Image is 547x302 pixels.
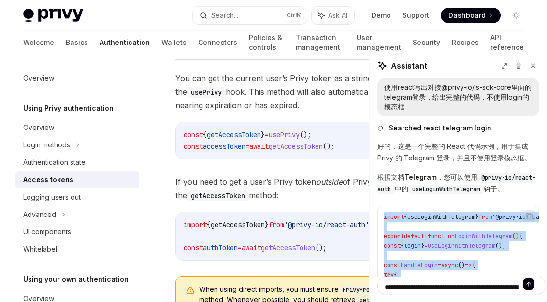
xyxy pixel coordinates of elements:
span: Searched react telegram login [389,123,491,133]
svg: Warning [186,286,195,295]
em: outside [316,177,343,187]
span: Dashboard [448,11,486,20]
div: Search... [211,10,238,21]
span: function [428,232,455,240]
span: () [458,261,465,269]
span: handleLogin [401,261,438,269]
p: 根据文档 ，您可以使用 中的 钩子。 [377,172,539,195]
span: await [249,142,269,151]
h5: Using your own authentication [23,273,129,285]
button: Copy the contents from the code block [523,210,535,222]
a: API reference [490,31,524,54]
a: UI components [15,223,139,241]
span: Ask AI [328,11,347,20]
a: Basics [66,31,88,54]
span: (); [300,130,311,139]
span: '@privy-io/react-auth' [284,220,369,229]
a: Policies & controls [249,31,284,54]
span: (); [495,242,505,250]
a: Overview [15,70,139,87]
h5: Using Privy authentication [23,102,114,114]
span: = [238,244,242,252]
span: = [265,130,269,139]
code: usePrivy [187,87,226,98]
span: export [384,232,404,240]
span: const [384,242,401,250]
a: Dashboard [441,8,501,23]
div: Overview [23,122,54,133]
span: import [184,220,207,229]
span: getAccessToken [261,244,315,252]
button: Send message [523,278,534,290]
a: Whitelabel [15,241,139,258]
span: from [478,213,492,221]
div: Whitelabel [23,244,57,255]
span: } [421,242,424,250]
span: import [384,213,404,221]
span: { [519,232,522,240]
a: Transaction management [296,31,345,54]
code: getAccessToken [187,190,249,201]
span: const [184,244,203,252]
span: { [394,271,397,279]
span: { [404,213,407,221]
div: UI components [23,226,71,238]
span: } [475,213,478,221]
div: Overview [23,72,54,84]
img: light logo [23,9,83,22]
a: Wallets [161,31,187,54]
a: Overview [15,119,139,136]
button: Ask AI [312,7,354,24]
code: PrivyProvider [339,285,390,295]
div: Advanced [23,209,56,220]
span: const [384,261,401,269]
span: => [465,261,472,269]
span: } [265,220,269,229]
button: Toggle dark mode [508,8,524,23]
span: = [245,142,249,151]
span: } [261,130,265,139]
a: Welcome [23,31,54,54]
span: LoginWithTelegram [455,232,512,240]
span: { [472,261,475,269]
span: (); [315,244,327,252]
span: Ctrl K [287,12,301,19]
a: Connectors [198,31,237,54]
a: Demo [372,11,391,20]
button: Search...CtrlK [193,7,307,24]
span: You can get the current user’s Privy token as a string using the method from the hook. This metho... [175,72,530,112]
span: useLoginWithTelegram [412,186,480,193]
a: Support [403,11,429,20]
a: Access tokens [15,171,139,188]
span: Assistant [391,60,427,72]
span: const [184,142,203,151]
a: Recipes [452,31,479,54]
div: Authentication state [23,157,86,168]
a: Authentication state [15,154,139,171]
span: login [404,242,421,250]
span: getAccessToken [269,142,323,151]
span: () [512,232,519,240]
span: { [203,130,207,139]
span: accessToken [203,142,245,151]
div: Login methods [23,139,70,151]
span: default [404,232,428,240]
span: authToken [203,244,238,252]
button: Searched react telegram login [377,123,539,133]
span: = [424,242,428,250]
a: Logging users out [15,188,139,206]
span: try [384,271,394,279]
div: Logging users out [23,191,81,203]
span: const [184,130,203,139]
span: await [242,244,261,252]
span: { [401,242,404,250]
span: from [269,220,284,229]
div: 使用react写出对接@privy-io/js-sdk-core里面的telegram登录，给出完整的代码，不使用login的模态框 [384,83,533,112]
strong: Telegram [404,173,437,181]
span: If you need to get a user’s Privy token of Privy’s React context, you can directly import the met... [175,175,530,202]
span: async [441,261,458,269]
span: getAccessToken [211,220,265,229]
a: User management [357,31,401,54]
span: = [438,261,441,269]
span: getAccessToken [207,130,261,139]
